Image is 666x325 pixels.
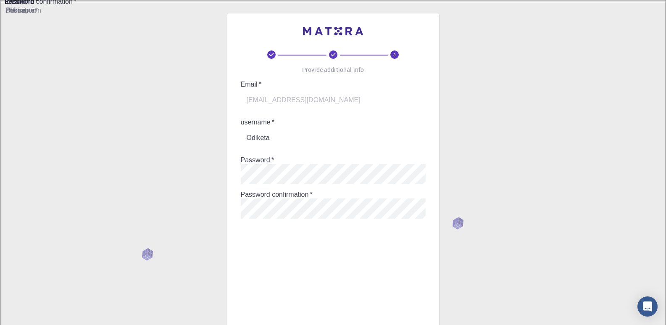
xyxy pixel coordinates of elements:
[241,156,274,164] label: Password
[302,66,364,74] p: Provide additional info
[393,52,396,58] text: 3
[241,81,261,88] label: Email
[241,191,313,198] label: Password confirmation
[241,119,275,126] label: username
[637,296,658,317] div: Open Intercom Messenger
